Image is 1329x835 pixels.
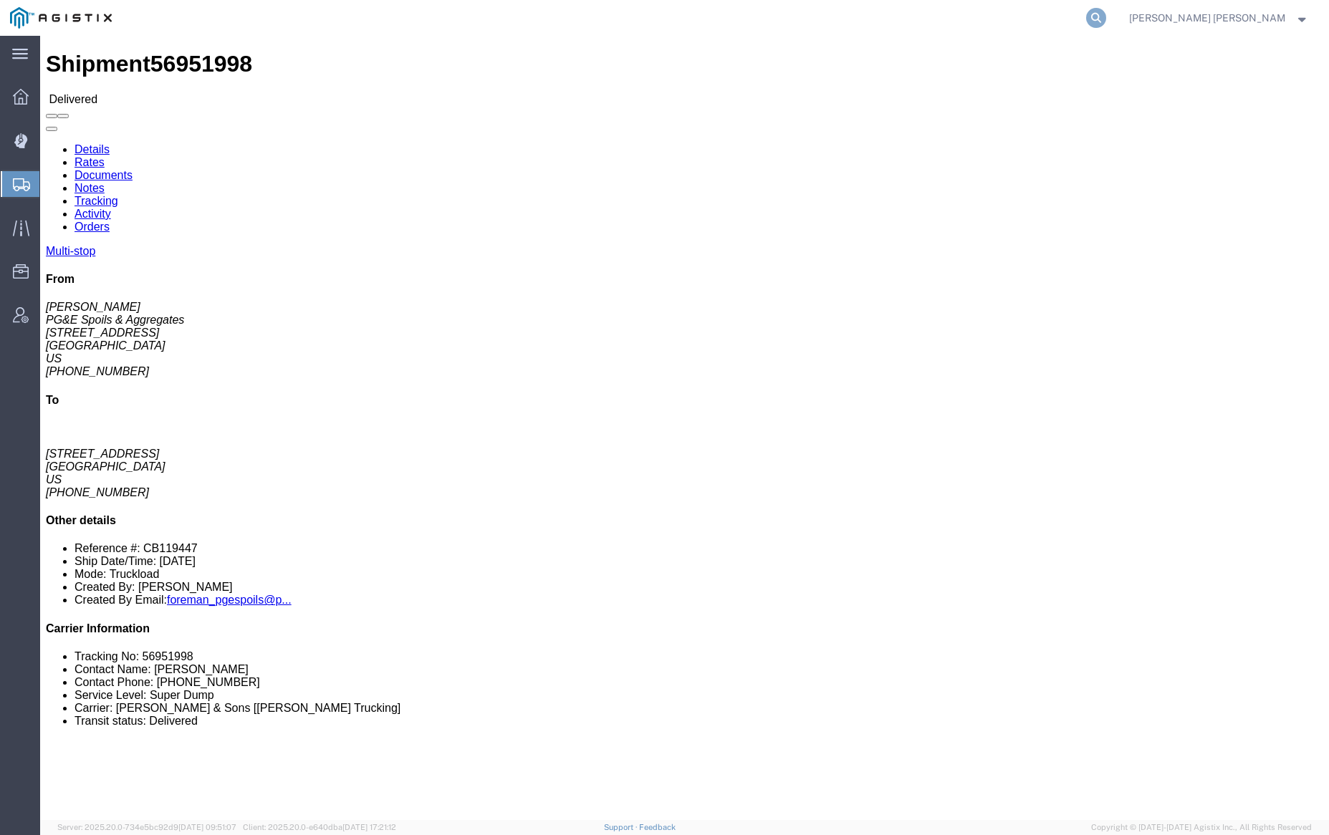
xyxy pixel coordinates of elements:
[1128,9,1309,26] button: [PERSON_NAME] [PERSON_NAME]
[1129,10,1286,26] span: Kayte Bray Dogali
[639,823,676,831] a: Feedback
[178,823,236,831] span: [DATE] 09:51:07
[342,823,396,831] span: [DATE] 17:21:12
[243,823,396,831] span: Client: 2025.20.0-e640dba
[10,7,112,29] img: logo
[1091,821,1312,834] span: Copyright © [DATE]-[DATE] Agistix Inc., All Rights Reserved
[40,36,1329,820] iframe: FS Legacy Container
[57,823,236,831] span: Server: 2025.20.0-734e5bc92d9
[604,823,640,831] a: Support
